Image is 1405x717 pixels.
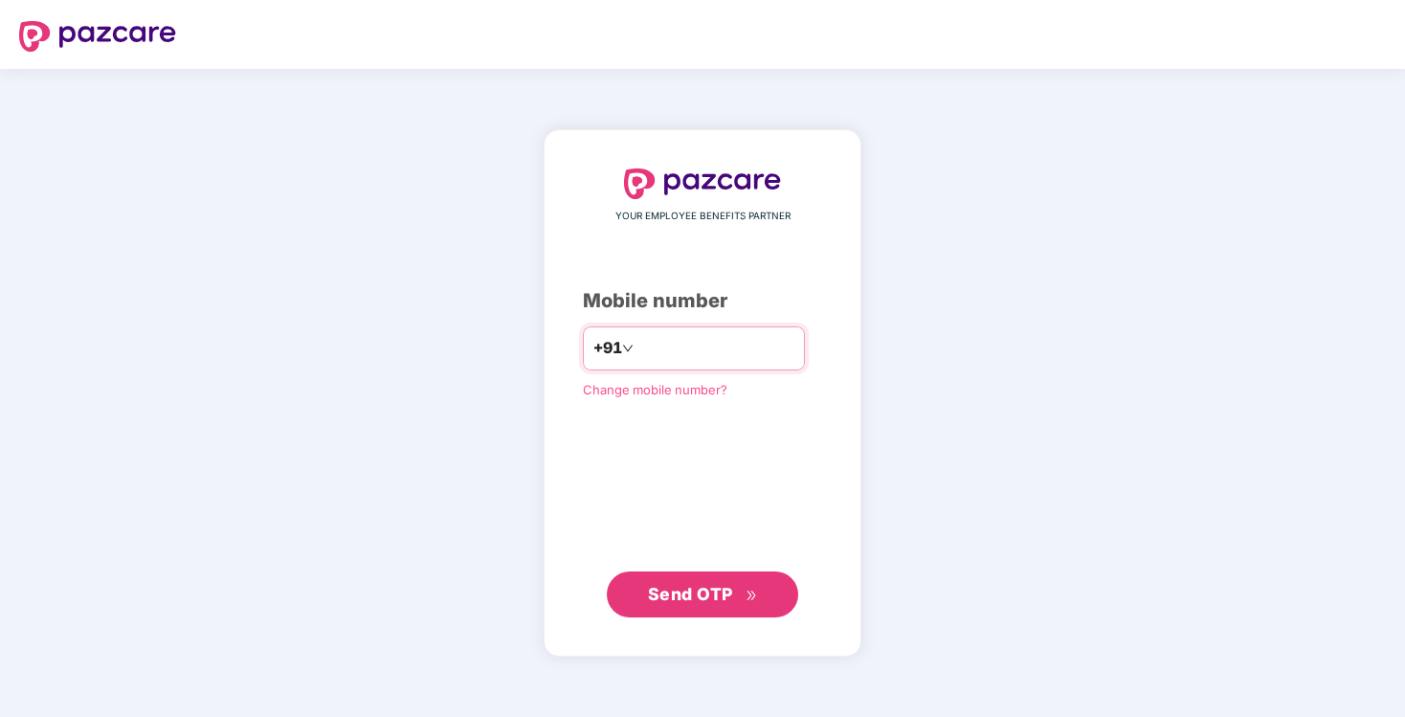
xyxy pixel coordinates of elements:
[583,382,727,397] a: Change mobile number?
[593,336,622,360] span: +91
[19,21,176,52] img: logo
[615,209,791,224] span: YOUR EMPLOYEE BENEFITS PARTNER
[622,343,634,354] span: down
[583,286,822,316] div: Mobile number
[746,590,758,602] span: double-right
[648,584,733,604] span: Send OTP
[624,168,781,199] img: logo
[607,571,798,617] button: Send OTPdouble-right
